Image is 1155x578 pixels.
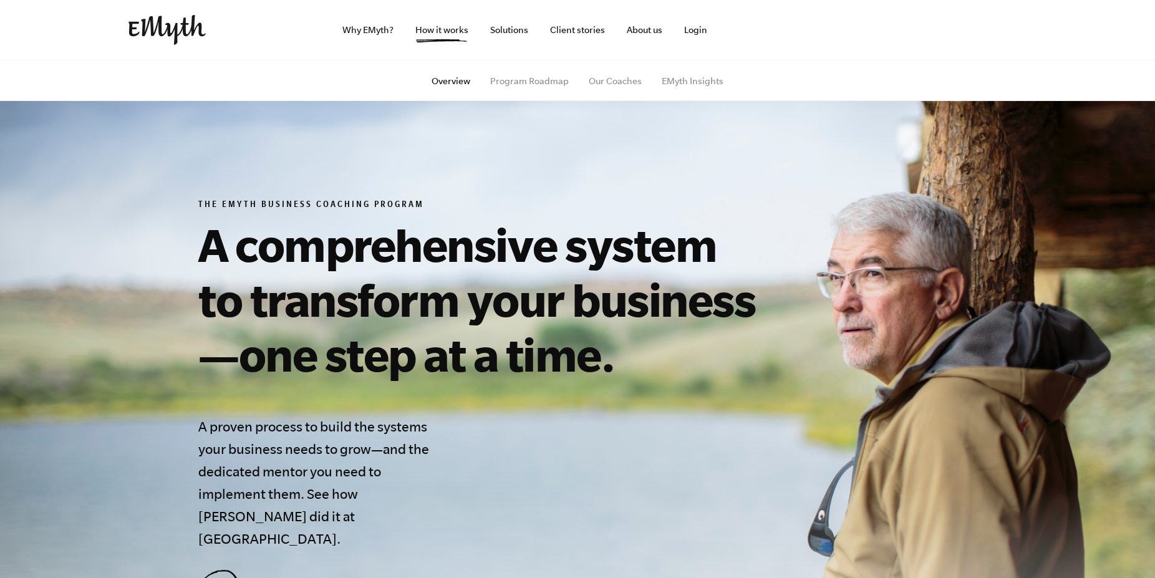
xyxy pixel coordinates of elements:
a: Program Roadmap [490,76,569,86]
img: EMyth [128,15,206,45]
a: Our Coaches [589,76,642,86]
h4: A proven process to build the systems your business needs to grow—and the dedicated mentor you ne... [198,415,438,550]
a: Overview [432,76,470,86]
h1: A comprehensive system to transform your business—one step at a time. [198,217,767,382]
iframe: Chat Widget [1093,518,1155,578]
a: EMyth Insights [662,76,723,86]
h6: The EMyth Business Coaching Program [198,200,767,212]
iframe: Embedded CTA [758,16,889,44]
iframe: Embedded CTA [896,16,1027,44]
